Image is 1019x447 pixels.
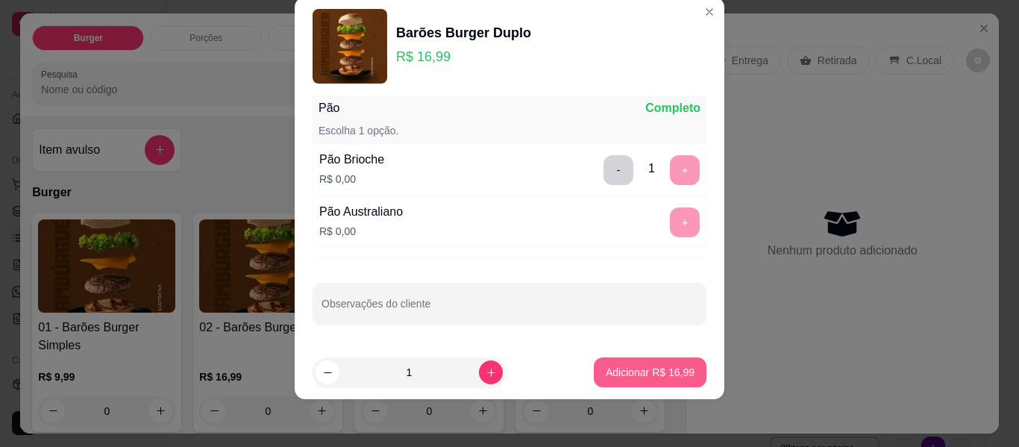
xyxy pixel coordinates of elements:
button: decrease-product-quantity [316,360,339,384]
p: Escolha 1 opção. [319,123,398,138]
button: increase-product-quantity [479,360,503,384]
p: R$ 0,00 [319,172,384,187]
button: Adicionar R$ 16,99 [594,357,706,387]
p: Pão [319,99,339,117]
button: delete [603,155,633,185]
div: 1 [648,160,655,178]
p: Adicionar R$ 16,99 [606,365,695,380]
p: R$ 16,99 [396,46,531,67]
div: Barões Burger Duplo [396,22,531,43]
div: Pão Brioche [319,151,384,169]
p: R$ 0,00 [319,224,403,239]
img: product-image [313,9,387,84]
p: Completo [645,99,700,117]
div: Pão Australiano [319,203,403,221]
input: Observações do cliente [322,302,697,317]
